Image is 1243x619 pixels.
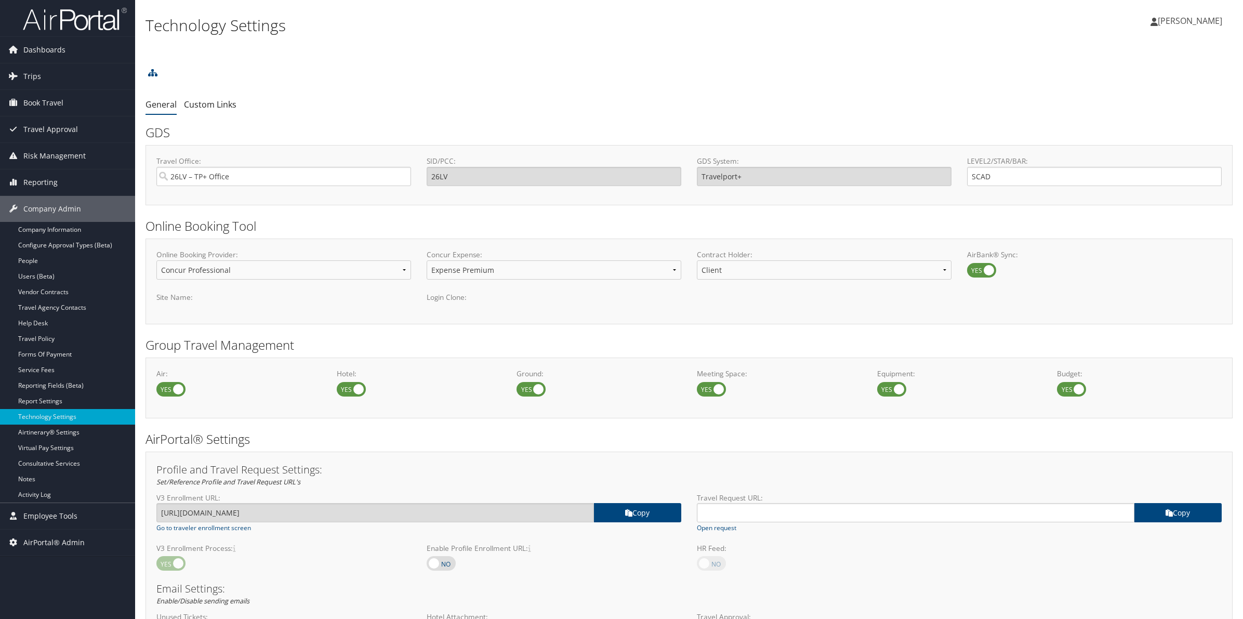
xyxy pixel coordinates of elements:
[427,543,681,554] label: Enable Profile Enrollment URL:
[967,156,1222,166] label: LEVEL2/STAR/BAR:
[594,503,681,522] a: copy
[427,249,681,260] label: Concur Expense:
[517,368,681,379] label: Ground:
[697,493,1222,503] label: Travel Request URL:
[877,368,1042,379] label: Equipment:
[156,543,411,554] label: V3 Enrollment Process:
[156,477,300,486] em: Set/Reference Profile and Travel Request URL's
[23,7,127,31] img: airportal-logo.png
[1158,15,1222,27] span: [PERSON_NAME]
[337,368,501,379] label: Hotel:
[697,368,862,379] label: Meeting Space:
[23,196,81,222] span: Company Admin
[184,99,236,110] a: Custom Links
[23,63,41,89] span: Trips
[23,503,77,529] span: Employee Tools
[1057,368,1222,379] label: Budget:
[146,99,177,110] a: General
[146,124,1225,141] h2: GDS
[23,530,85,556] span: AirPortal® Admin
[156,465,1222,475] h3: Profile and Travel Request Settings:
[1151,5,1233,36] a: [PERSON_NAME]
[427,292,681,302] label: Login Clone:
[967,263,996,278] label: AirBank® Sync
[156,368,321,379] label: Air:
[156,292,411,302] label: Site Name:
[146,15,870,36] h1: Technology Settings
[697,249,951,260] label: Contract Holder:
[146,430,1233,448] h2: AirPortal® Settings
[1134,503,1222,522] a: copy
[156,596,249,605] em: Enable/Disable sending emails
[697,523,736,533] a: Open request
[23,116,78,142] span: Travel Approval
[23,37,65,63] span: Dashboards
[146,336,1233,354] h2: Group Travel Management
[146,217,1233,235] h2: Online Booking Tool
[967,249,1222,260] label: AirBank® Sync:
[23,169,58,195] span: Reporting
[156,523,251,533] a: Go to traveler enrollment screen
[156,584,1222,594] h3: Email Settings:
[156,156,411,166] label: Travel Office:
[697,543,951,554] label: HR Feed:
[427,156,681,166] label: SID/PCC:
[23,143,86,169] span: Risk Management
[156,249,411,260] label: Online Booking Provider:
[156,493,681,503] label: V3 Enrollment URL:
[23,90,63,116] span: Book Travel
[697,156,951,166] label: GDS System:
